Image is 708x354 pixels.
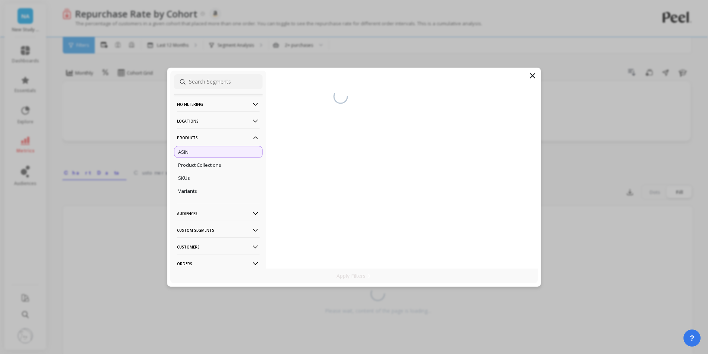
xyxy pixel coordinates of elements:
[178,188,197,194] p: Variants
[177,128,260,147] p: Products
[178,162,221,168] p: Product Collections
[177,221,260,240] p: Custom Segments
[177,237,260,256] p: Customers
[337,272,372,279] p: Apply Filters
[178,149,189,155] p: ASIN
[690,333,694,343] span: ?
[683,329,701,347] button: ?
[178,175,190,181] p: SKUs
[174,74,263,89] input: Search Segments
[177,204,260,223] p: Audiences
[177,111,260,130] p: Locations
[177,95,260,114] p: No filtering
[177,254,260,273] p: Orders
